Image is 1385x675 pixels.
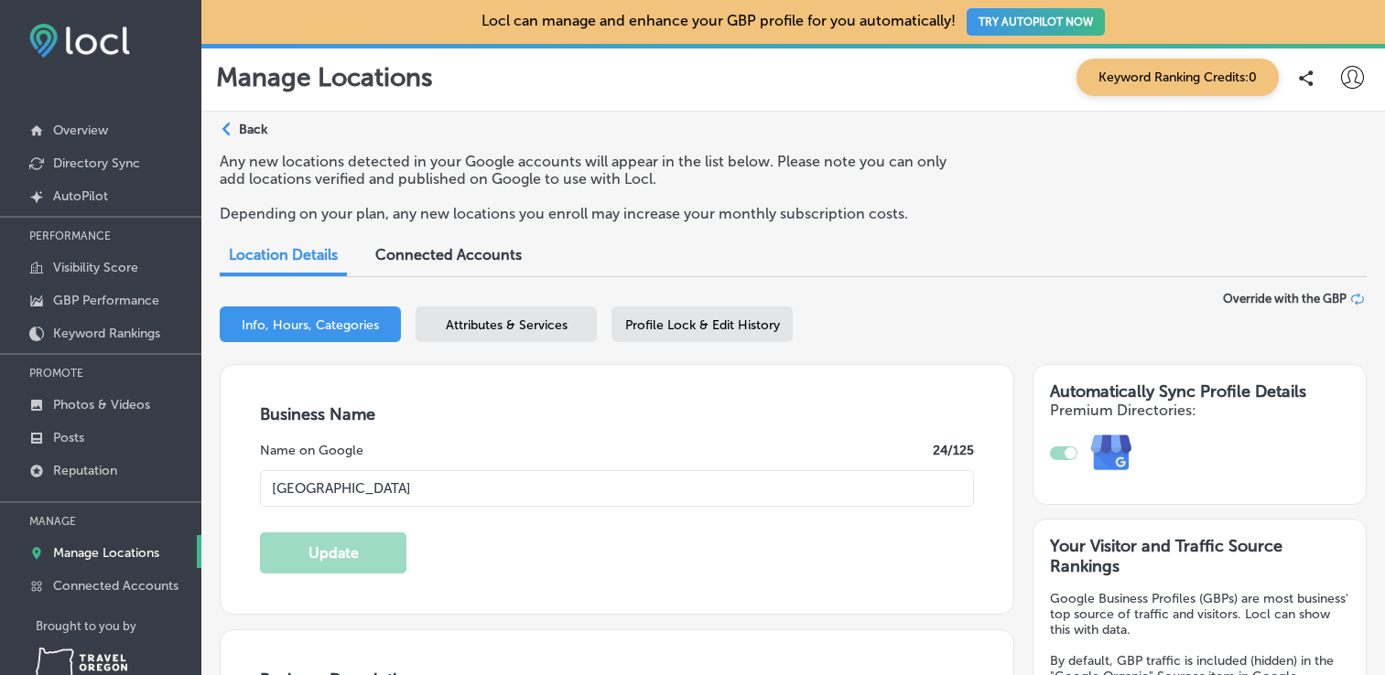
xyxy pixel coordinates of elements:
p: AutoPilot [53,188,108,204]
label: 24 /125 [933,443,974,458]
p: Visibility Score [53,260,138,275]
button: TRY AUTOPILOT NOW [967,8,1105,36]
img: fda3e92497d09a02dc62c9cd864e3231.png [29,24,130,58]
p: Photos & Videos [53,397,150,412]
input: Enter Location Name [260,470,974,507]
span: Profile Lock & Edit History [625,317,780,333]
p: GBP Performance [53,293,159,308]
p: Overview [53,123,108,138]
h3: Business Name [260,404,974,424]
span: Keyword Ranking Credits: 0 [1077,59,1279,96]
button: Update [260,532,406,573]
p: Any new locations detected in your Google accounts will appear in the list below. Please note you... [220,153,965,187]
h3: Automatically Sync Profile Details [1050,381,1349,402]
span: Override with the GBP [1223,292,1347,305]
span: Attributes & Services [446,317,568,333]
span: Connected Accounts [375,246,522,263]
span: Location Details [229,246,338,263]
p: Depending on your plan, any new locations you enroll may increase your monthly subscription costs. [220,205,965,222]
h3: Your Visitor and Traffic Source Rankings [1050,536,1348,576]
p: Manage Locations [216,62,433,92]
p: Reputation [53,463,117,478]
p: Directory Sync [53,155,140,171]
img: e7ababfa220611ac49bdb491a11684a6.png [1077,419,1146,487]
p: Brought to you by [36,619,201,633]
label: Name on Google [260,443,363,458]
p: Back [239,122,267,137]
p: Manage Locations [53,545,159,561]
span: Info, Hours, Categories [242,317,379,333]
p: Connected Accounts [53,578,179,594]
p: Posts [53,430,84,445]
p: Keyword Rankings [53,326,160,341]
p: Google Business Profiles (GBPs) are most business' top source of traffic and visitors. Locl can s... [1050,591,1348,637]
h4: Premium Directories: [1050,402,1349,419]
